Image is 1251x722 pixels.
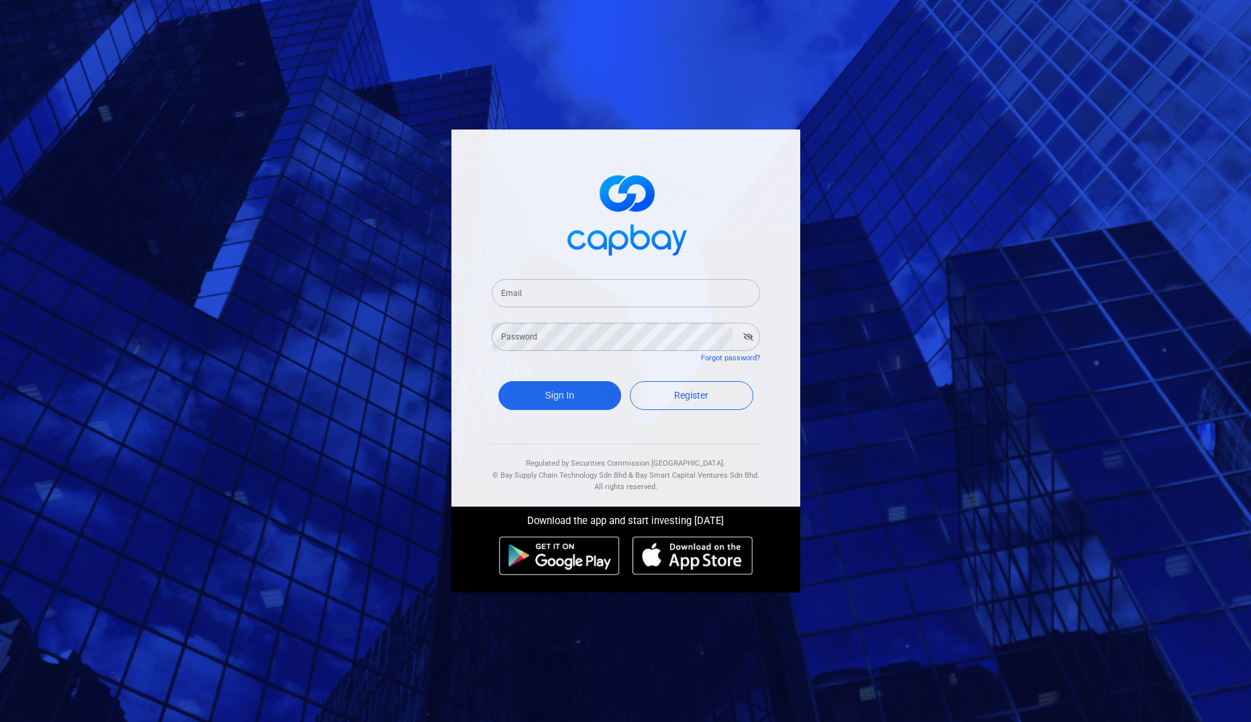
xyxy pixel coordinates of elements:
div: Regulated by Securities Commission [GEOGRAPHIC_DATA]. & All rights reserved. [492,444,760,493]
a: Register [630,381,753,410]
img: ios [633,536,752,575]
span: Bay Smart Capital Ventures Sdn Bhd. [635,471,759,480]
img: logo [559,163,693,263]
div: Download the app and start investing [DATE] [441,507,810,529]
a: Forgot password? [701,354,760,362]
button: Sign In [498,381,622,410]
img: android [499,536,620,575]
span: Register [674,390,708,401]
span: © Bay Supply Chain Technology Sdn Bhd [492,471,627,480]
